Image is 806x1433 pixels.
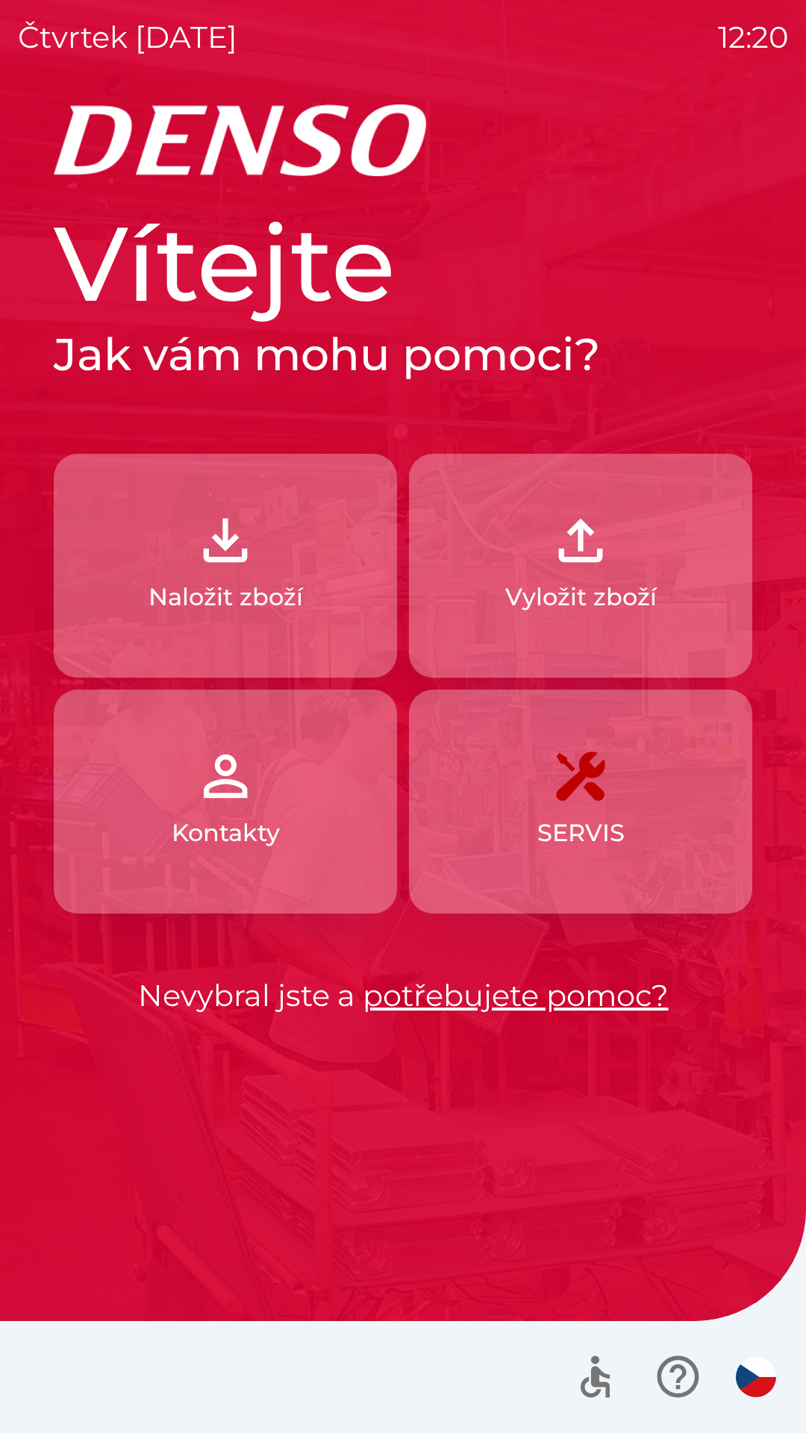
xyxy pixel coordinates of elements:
[54,454,397,678] button: Naložit zboží
[54,973,752,1018] p: Nevybral jste a
[409,690,752,914] button: SERVIS
[18,15,237,60] p: čtvrtek [DATE]
[363,977,669,1014] a: potřebujete pomoc?
[54,690,397,914] button: Kontakty
[149,579,303,615] p: Naložit zboží
[537,815,625,851] p: SERVIS
[193,508,258,573] img: 918cc13a-b407-47b8-8082-7d4a57a89498.png
[718,15,788,60] p: 12:20
[193,743,258,809] img: 072f4d46-cdf8-44b2-b931-d189da1a2739.png
[736,1357,776,1397] img: cs flag
[548,743,613,809] img: 7408382d-57dc-4d4c-ad5a-dca8f73b6e74.png
[54,104,752,176] img: Logo
[548,508,613,573] img: 2fb22d7f-6f53-46d3-a092-ee91fce06e5d.png
[409,454,752,678] button: Vyložit zboží
[172,815,280,851] p: Kontakty
[54,200,752,327] h1: Vítejte
[54,327,752,382] h2: Jak vám mohu pomoci?
[505,579,657,615] p: Vyložit zboží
